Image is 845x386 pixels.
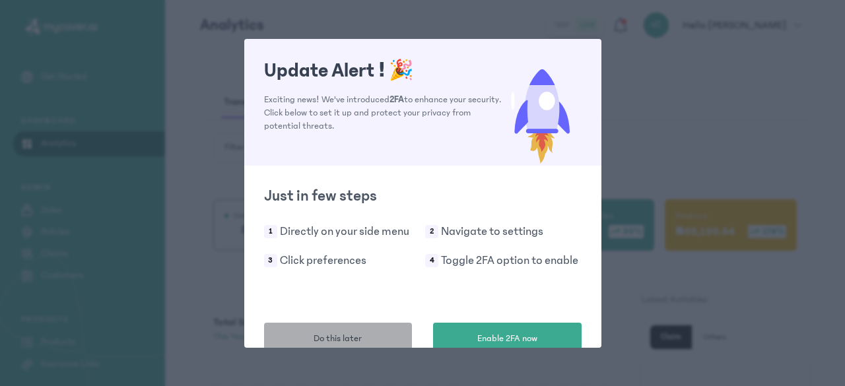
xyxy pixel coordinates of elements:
p: Navigate to settings [441,222,543,241]
p: Toggle 2FA option to enable [441,251,578,270]
button: Do this later [264,323,413,356]
span: 2FA [389,94,404,105]
button: Enable 2FA now [433,323,582,356]
h2: Just in few steps [264,185,582,207]
span: 1 [264,225,277,238]
p: Directly on your side menu [280,222,409,241]
h1: Update Alert ! [264,59,502,82]
p: Click preferences [280,251,366,270]
span: 2 [425,225,438,238]
span: Do this later [314,332,362,346]
p: Exciting news! We've introduced to enhance your security. Click below to set it up and protect yo... [264,93,502,133]
span: 🎉 [389,59,413,82]
span: 4 [425,254,438,267]
span: Enable 2FA now [477,332,537,346]
span: 3 [264,254,277,267]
